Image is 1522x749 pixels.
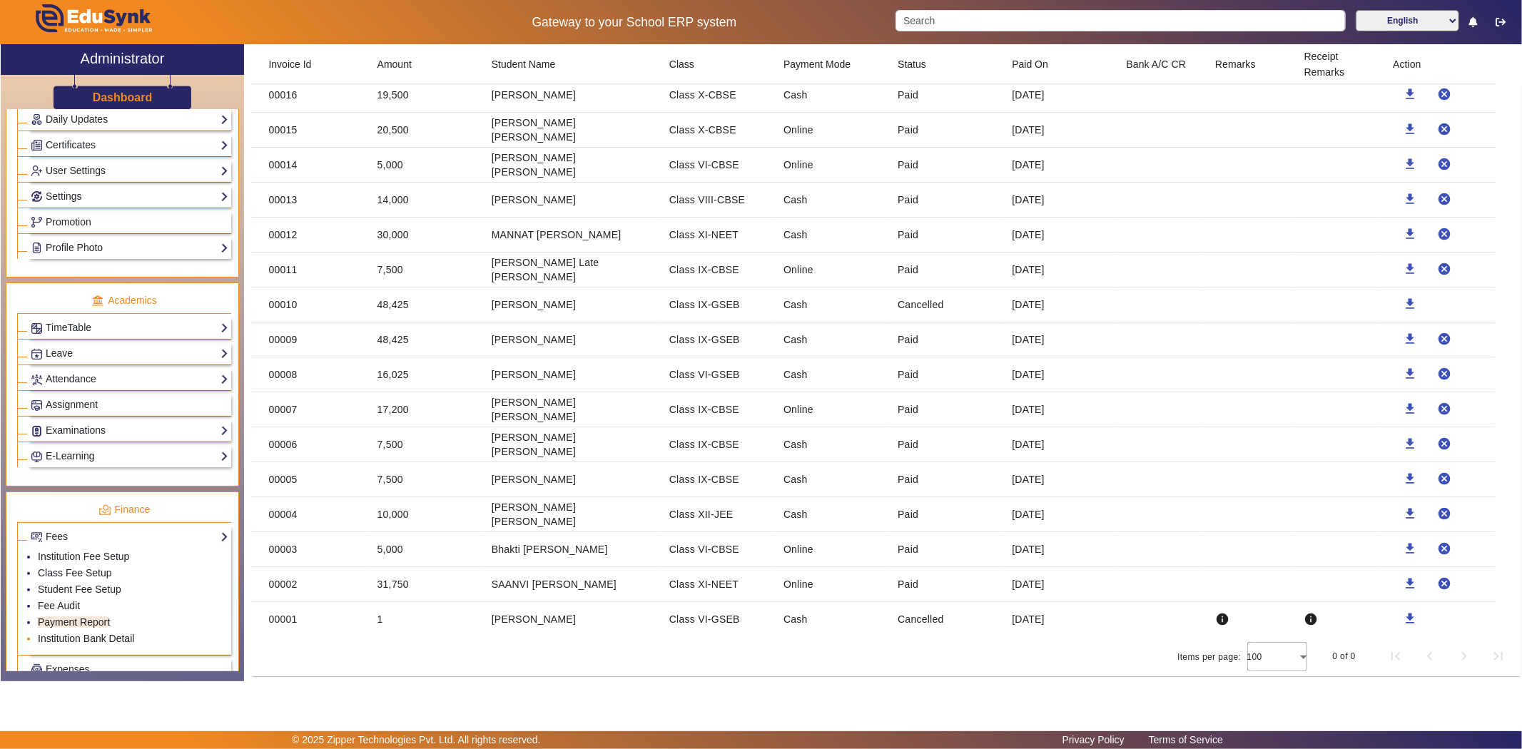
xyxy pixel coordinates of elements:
mat-cell: 00002 [251,567,365,602]
mat-cell: 48,425 [366,287,480,322]
mat-cell: Class VIII-CBSE [658,183,772,218]
div: Class [669,56,694,72]
span: Paid [898,507,918,521]
mat-icon: cancel [1437,367,1451,381]
span: Paid [898,577,918,591]
mat-cell: Cash [772,218,886,253]
div: Student Name [492,56,556,72]
mat-icon: download [1403,262,1417,276]
div: Items per page: [1177,650,1241,664]
mat-icon: download [1403,611,1417,626]
span: Cancelled [898,297,944,312]
mat-icon: download [1403,122,1417,136]
mat-icon: info [1304,612,1319,626]
mat-icon: download [1403,541,1417,556]
span: Cancelled [898,612,944,626]
div: Amount [377,56,425,72]
mat-icon: download [1403,227,1417,241]
mat-icon: cancel [1437,122,1451,136]
h2: Administrator [81,50,165,67]
mat-icon: download [1403,472,1417,486]
mat-cell: [PERSON_NAME] [480,602,658,636]
mat-cell: 14,000 [366,183,480,218]
mat-cell: [PERSON_NAME] [PERSON_NAME] [480,427,658,462]
a: Class Fee Setup [38,567,112,579]
h3: Dashboard [93,91,153,104]
mat-cell: Class IX-CBSE [658,392,772,427]
mat-cell: [DATE] [1000,567,1115,602]
mat-cell: Class VI-GSEB [658,357,772,392]
img: Payroll.png [31,664,42,675]
mat-cell: Cash [772,183,886,218]
mat-cell: [DATE] [1000,427,1115,462]
mat-cell: [DATE] [1000,497,1115,532]
span: Paid [898,123,918,137]
mat-cell: 1 [366,602,480,636]
mat-cell: [PERSON_NAME] [PERSON_NAME] [480,113,658,148]
mat-cell: [PERSON_NAME] [480,462,658,497]
mat-cell: Cash [772,287,886,322]
mat-cell: Cash [772,357,886,392]
button: Last page [1481,639,1516,673]
mat-cell: Cash [772,497,886,532]
mat-icon: download [1403,297,1417,311]
mat-cell: Class XII-JEE [658,497,772,532]
a: Dashboard [92,90,153,105]
mat-cell: [PERSON_NAME] [PERSON_NAME] [480,497,658,532]
mat-cell: [PERSON_NAME] [PERSON_NAME] [480,148,658,183]
mat-header-cell: Bank A/C CR [1115,44,1204,84]
p: Academics [17,293,231,308]
mat-cell: [PERSON_NAME] [480,287,658,322]
mat-cell: [PERSON_NAME] [480,357,658,392]
a: Assignment [31,397,228,413]
span: Paid [898,158,918,172]
mat-cell: Cash [772,322,886,357]
mat-cell: 00001 [251,602,365,636]
mat-icon: cancel [1437,157,1451,171]
p: © 2025 Zipper Technologies Pvt. Ltd. All rights reserved. [292,733,541,748]
mat-icon: cancel [1437,437,1451,451]
a: Fee Audit [38,600,80,611]
a: Administrator [1,44,244,75]
h5: Gateway to your School ERP system [388,15,880,30]
mat-cell: [PERSON_NAME] Late [PERSON_NAME] [480,253,658,287]
span: Paid [898,263,918,277]
button: First page [1379,639,1413,673]
span: Paid [898,367,918,382]
mat-header-cell: Receipt Remarks [1293,44,1382,84]
mat-cell: 16,025 [366,357,480,392]
mat-cell: Online [772,113,886,148]
div: Invoice Id [268,56,311,72]
mat-cell: [PERSON_NAME] [480,78,658,113]
span: Paid [898,472,918,486]
mat-header-cell: Action [1381,44,1496,84]
mat-cell: Class X-CBSE [658,113,772,148]
mat-cell: 00007 [251,392,365,427]
mat-cell: Cash [772,78,886,113]
mat-cell: 5,000 [366,148,480,183]
span: Paid [898,193,918,207]
mat-icon: cancel [1437,332,1451,346]
mat-header-cell: Remarks [1204,44,1293,84]
a: Terms of Service [1142,730,1230,749]
div: 0 of 0 [1333,649,1356,663]
div: Status [898,56,926,72]
mat-cell: [PERSON_NAME] [480,183,658,218]
mat-cell: 00014 [251,148,365,183]
a: Expenses [31,661,228,678]
mat-icon: cancel [1437,472,1451,486]
mat-cell: 00016 [251,78,365,113]
mat-cell: [DATE] [1000,218,1115,253]
mat-cell: 7,500 [366,427,480,462]
span: Promotion [46,216,91,228]
mat-icon: info [1215,612,1229,626]
p: Finance [17,502,231,517]
a: Institution Fee Setup [38,551,129,562]
a: Institution Bank Detail [38,633,134,644]
img: Branchoperations.png [31,217,42,228]
a: Payment Report [38,616,110,628]
mat-cell: 00015 [251,113,365,148]
mat-cell: [DATE] [1000,183,1115,218]
mat-icon: download [1403,506,1417,521]
mat-cell: Class IX-CBSE [658,427,772,462]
